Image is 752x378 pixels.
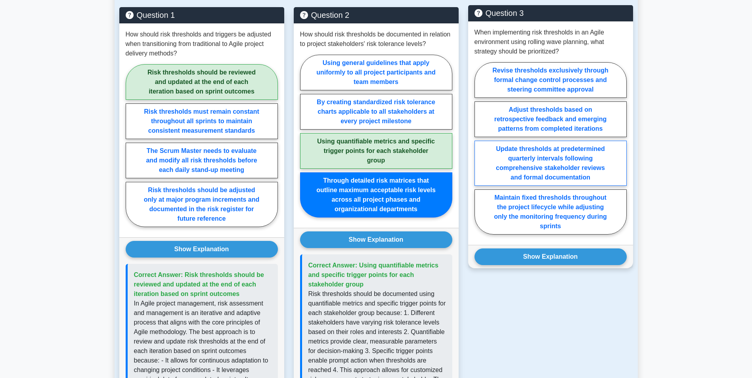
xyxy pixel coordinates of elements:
button: Show Explanation [475,248,627,265]
h5: Question 1 [126,10,278,20]
label: By creating standardized risk tolerance charts applicable to all stakeholders at every project mi... [300,94,452,130]
label: Risk thresholds must remain constant throughout all sprints to maintain consistent measurement st... [126,103,278,139]
p: How should risk thresholds be documented in relation to project stakeholders' risk tolerance levels? [300,30,452,49]
label: Using quantifiable metrics and specific trigger points for each stakeholder group [300,133,452,169]
label: The Scrum Master needs to evaluate and modify all risk thresholds before each daily stand-up meeting [126,143,278,178]
label: Update thresholds at predetermined quarterly intervals following comprehensive stakeholder review... [475,141,627,186]
h5: Question 2 [300,10,452,20]
p: How should risk thresholds and triggers be adjusted when transitioning from traditional to Agile ... [126,30,278,58]
label: Risk thresholds should be reviewed and updated at the end of each iteration based on sprint outcomes [126,64,278,100]
button: Show Explanation [126,241,278,258]
label: Adjust thresholds based on retrospective feedback and emerging patterns from completed iterations [475,101,627,137]
label: Maintain fixed thresholds throughout the project lifecycle while adjusting only the monitoring fr... [475,189,627,235]
span: Correct Answer: Risk thresholds should be reviewed and updated at the end of each iteration based... [134,271,264,297]
label: Revise thresholds exclusively through formal change control processes and steering committee appr... [475,62,627,98]
button: Show Explanation [300,231,452,248]
p: When implementing risk thresholds in an Agile environment using rolling wave planning, what strat... [475,28,627,56]
h5: Question 3 [475,8,627,18]
span: Correct Answer: Using quantifiable metrics and specific trigger points for each stakeholder group [308,262,438,288]
label: Risk thresholds should be adjusted only at major program increments and documented in the risk re... [126,182,278,227]
label: Using general guidelines that apply uniformly to all project participants and team members [300,55,452,90]
label: Through detailed risk matrices that outline maximum acceptable risk levels across all project pha... [300,172,452,218]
